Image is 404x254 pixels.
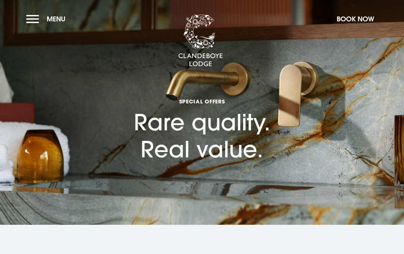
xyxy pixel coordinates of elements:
button: Book Now [333,11,378,27]
img: Clandeboye Lodge [178,15,223,67]
button: Menu [26,11,69,27]
h1: Rare quality. Real value. [134,66,270,163]
span: Menu [47,15,65,23]
span: Special Offers [134,98,270,105]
